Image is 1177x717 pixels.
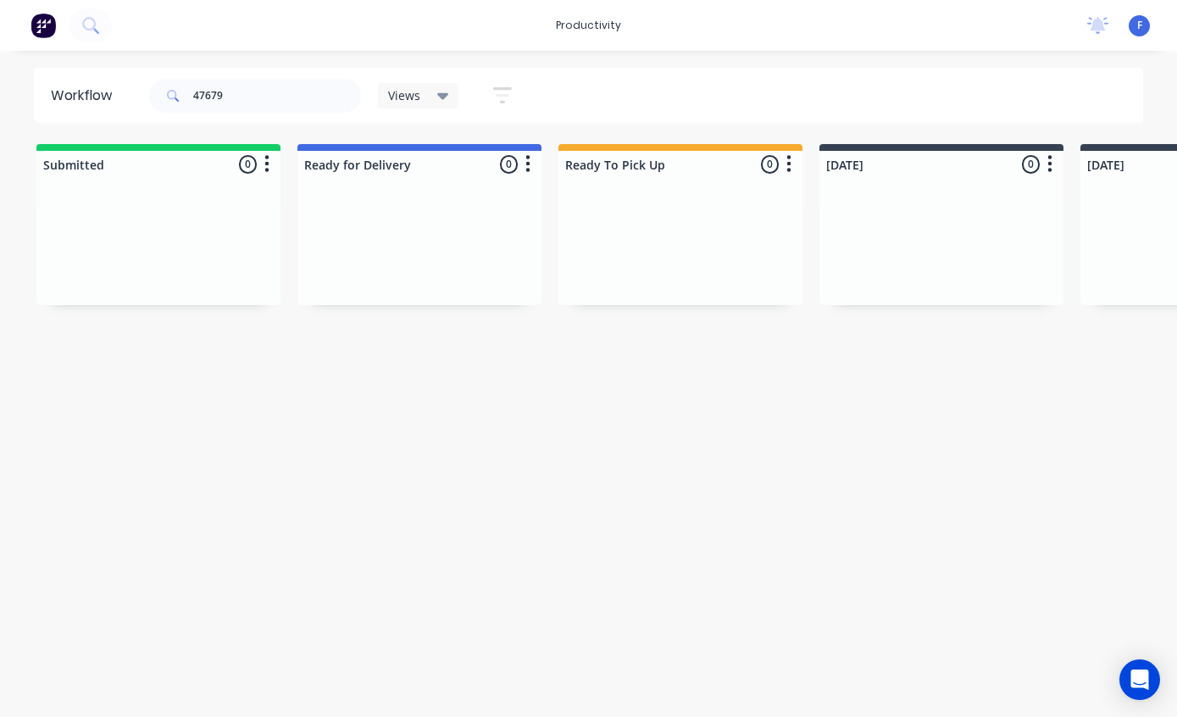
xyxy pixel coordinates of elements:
[388,86,420,104] span: Views
[1119,659,1160,700] div: Open Intercom Messenger
[547,13,630,38] div: productivity
[1137,18,1142,33] span: F
[31,13,56,38] img: Factory
[193,79,361,113] input: Search for orders...
[51,86,120,106] div: Workflow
